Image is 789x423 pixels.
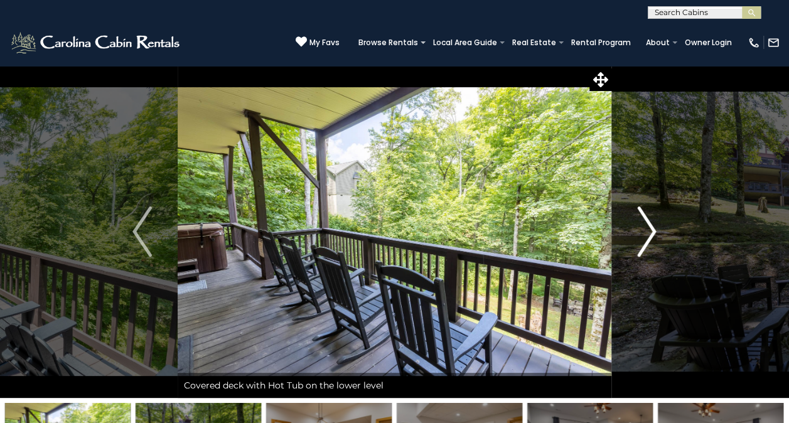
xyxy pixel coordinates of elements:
img: White-1-2.png [9,30,183,55]
img: arrow [637,206,656,257]
a: Real Estate [506,34,562,51]
a: About [640,34,676,51]
img: phone-regular-white.png [748,36,760,49]
a: Owner Login [679,34,738,51]
button: Previous [107,65,177,398]
a: My Favs [296,36,340,49]
a: Browse Rentals [352,34,424,51]
span: My Favs [309,37,340,48]
button: Next [611,65,682,398]
a: Rental Program [565,34,637,51]
div: Covered deck with Hot Tub on the lower level [178,373,611,398]
a: Local Area Guide [427,34,503,51]
img: arrow [132,206,151,257]
img: mail-regular-white.png [767,36,780,49]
